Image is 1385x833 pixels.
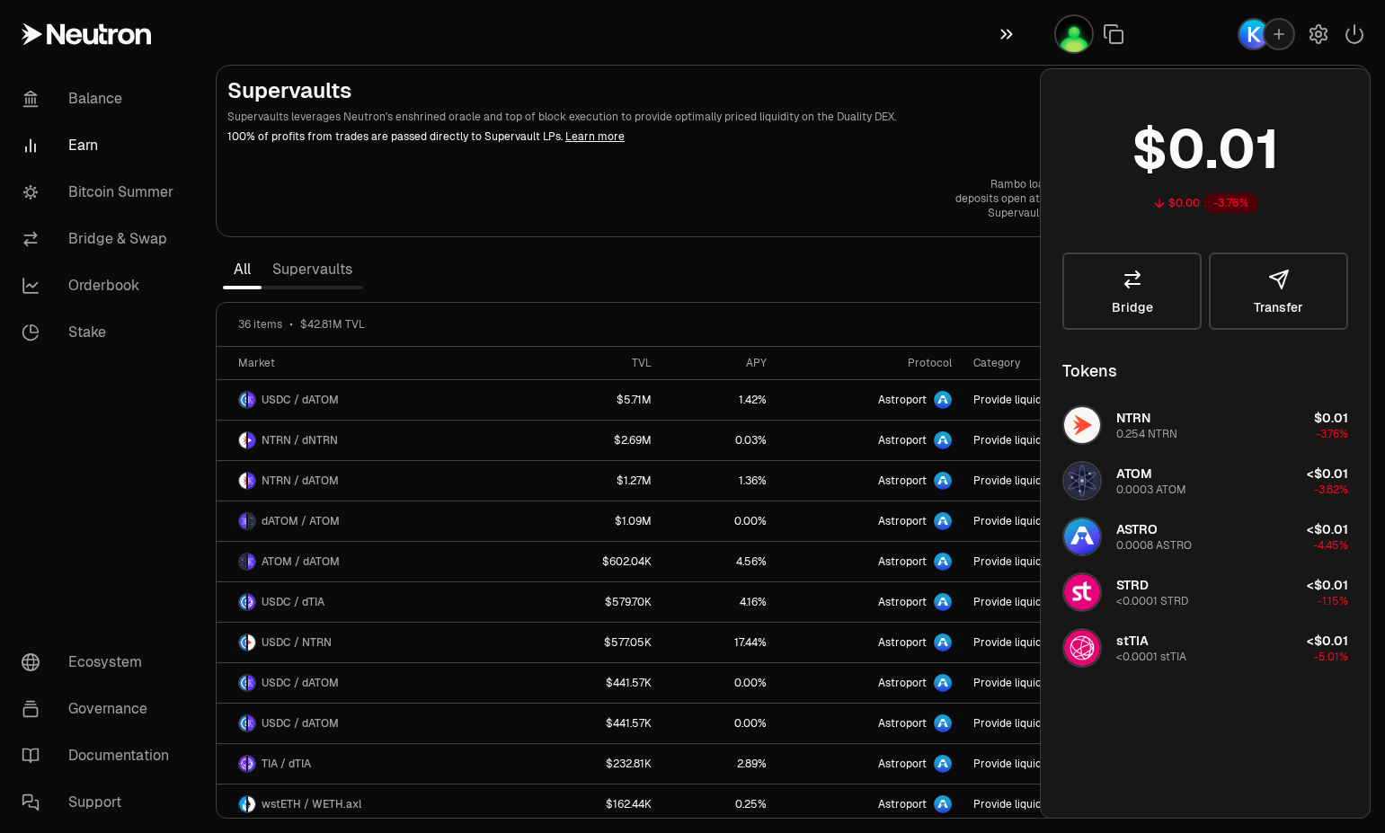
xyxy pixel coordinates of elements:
[530,461,662,501] a: $1.27M
[1064,574,1100,610] img: STRD Logo
[530,704,662,743] a: $441.57K
[217,582,530,622] a: USDC LogodTIA LogoUSDC / dTIA
[7,309,194,356] a: Stake
[239,594,246,610] img: USDC Logo
[1318,594,1348,608] span: -1.15%
[1052,565,1359,619] button: STRD LogoSTRD<0.0001 STRD<$0.01-1.15%
[777,542,963,581] a: Astroport
[1203,193,1258,213] div: -3.76%
[955,191,1141,206] p: deposits open at [PERSON_NAME]—
[530,380,662,420] a: $5.71M
[963,461,1153,501] a: Provide liquidity
[1239,20,1268,49] img: Keplr
[217,704,530,743] a: USDC LogodATOM LogoUSDC / dATOM
[963,663,1153,703] a: Provide liquidity
[7,262,194,309] a: Orderbook
[662,421,777,460] a: 0.03%
[262,433,338,448] span: NTRN / dNTRN
[662,704,777,743] a: 0.00%
[530,542,662,581] a: $602.04K
[217,501,530,541] a: dATOM LogoATOM LogodATOM / ATOM
[262,474,339,488] span: NTRN / dATOM
[238,317,282,332] span: 36 items
[963,542,1153,581] a: Provide liquidity
[1314,410,1348,426] span: $0.01
[1209,253,1348,330] button: Transfer
[248,594,255,610] img: dTIA Logo
[262,595,324,609] span: USDC / dTIA
[1064,518,1100,554] img: ASTRO Logo
[217,784,530,824] a: wstETH LogoWETH.axl LogowstETH / WETH.axl
[777,582,963,622] a: Astroport
[239,392,246,408] img: USDC Logo
[541,356,652,370] div: TVL
[1116,577,1149,593] span: STRD
[1316,427,1348,441] span: -3.76%
[878,676,927,690] span: Astroport
[878,554,927,569] span: Astroport
[1056,16,1092,52] img: OG Cosmos
[963,704,1153,743] a: Provide liquidity
[217,421,530,460] a: NTRN LogodNTRN LogoNTRN / dNTRN
[1116,483,1186,497] div: 0.0003 ATOM
[239,796,246,812] img: wstETH Logo
[777,380,963,420] a: Astroport
[248,796,255,812] img: WETH.axl Logo
[1238,18,1295,50] button: Keplr
[7,732,194,779] a: Documentation
[777,784,963,824] a: Astroport
[530,501,662,541] a: $1.09M
[662,380,777,420] a: 1.42%
[878,797,927,811] span: Astroport
[878,393,927,407] span: Astroport
[662,582,777,622] a: 4.16%
[223,252,262,288] a: All
[1116,521,1158,537] span: ASTRO
[530,582,662,622] a: $579.70K
[1314,483,1348,497] span: -3.82%
[262,514,340,528] span: dATOM / ATOM
[530,744,662,784] a: $232.81K
[248,634,255,651] img: NTRN Logo
[217,663,530,703] a: USDC LogodATOM LogoUSDC / dATOM
[1052,510,1359,563] button: ASTRO LogoASTRO0.0008 ASTRO<$0.01-4.45%
[530,663,662,703] a: $441.57K
[777,744,963,784] a: Astroport
[239,473,246,489] img: NTRN Logo
[239,715,246,731] img: USDC Logo
[1116,465,1152,482] span: ATOM
[662,542,777,581] a: 4.56%
[1116,594,1188,608] div: <0.0001 STRD
[239,513,246,529] img: dATOM Logo
[262,757,311,771] span: TIA / dTIA
[217,461,530,501] a: NTRN LogodATOM LogoNTRN / dATOM
[248,473,255,489] img: dATOM Logo
[239,675,246,691] img: USDC Logo
[662,784,777,824] a: 0.25%
[963,623,1153,662] a: Provide liquidity
[227,109,1230,125] p: Supervaults leverages Neutron's enshrined oracle and top of block execution to provide optimally ...
[1064,463,1100,499] img: ATOM Logo
[248,715,255,731] img: dATOM Logo
[777,421,963,460] a: Astroport
[248,392,255,408] img: dATOM Logo
[955,177,1141,191] p: Rambo load your clip—
[1062,253,1202,330] a: Bridge
[217,542,530,581] a: ATOM LogodATOM LogoATOM / dATOM
[963,421,1153,460] a: Provide liquidity
[565,129,625,144] a: Learn more
[7,639,194,686] a: Ecosystem
[1116,538,1192,553] div: 0.0008 ASTRO
[248,513,255,529] img: ATOM Logo
[777,663,963,703] a: Astroport
[248,756,255,772] img: dTIA Logo
[662,461,777,501] a: 1.36%
[777,461,963,501] a: Astroport
[262,716,339,731] span: USDC / dATOM
[1168,196,1200,210] div: $0.00
[878,474,927,488] span: Astroport
[7,169,194,216] a: Bitcoin Summer
[7,686,194,732] a: Governance
[1307,465,1348,482] span: <$0.01
[7,122,194,169] a: Earn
